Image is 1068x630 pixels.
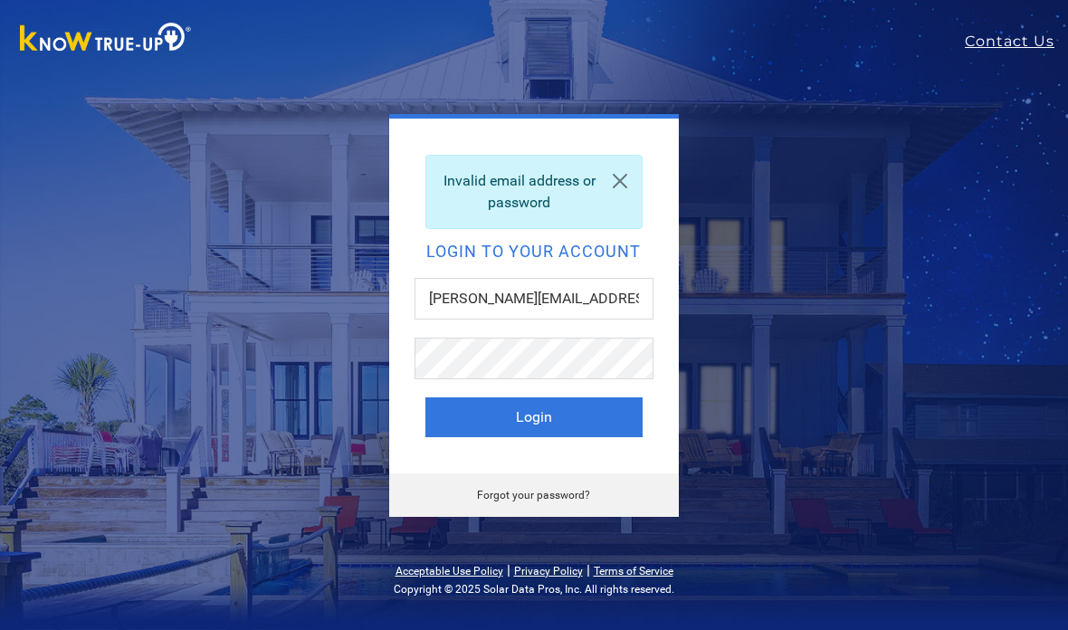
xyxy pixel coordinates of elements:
[425,397,643,437] button: Login
[425,155,643,229] div: Invalid email address or password
[586,561,590,578] span: |
[477,489,590,501] a: Forgot your password?
[415,278,653,320] input: Email
[514,565,583,577] a: Privacy Policy
[965,31,1068,52] a: Contact Us
[396,565,503,577] a: Acceptable Use Policy
[425,243,643,260] h2: Login to your account
[507,561,510,578] span: |
[598,156,642,206] a: Close
[11,19,201,60] img: Know True-Up
[594,565,673,577] a: Terms of Service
